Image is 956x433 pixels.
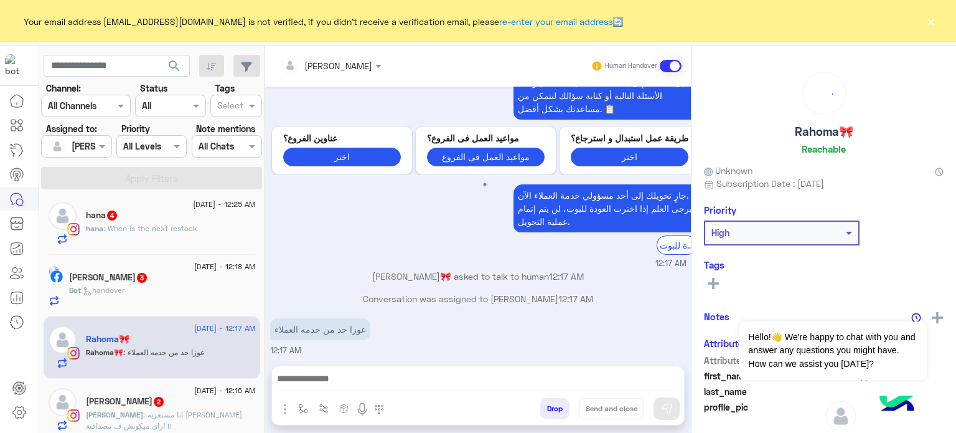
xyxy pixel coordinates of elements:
button: × [925,15,937,27]
span: Rahoma🎀 [86,348,123,357]
img: add [932,312,943,323]
small: Human Handover [605,61,657,71]
img: picture [49,266,60,277]
img: 919860931428189 [5,54,27,77]
label: Priority [121,122,150,135]
span: 3 [137,273,147,283]
span: 12:17 AM [270,346,301,355]
span: [DATE] - 12:25 AM [193,199,255,210]
span: Unknown [704,164,752,177]
a: re-enter your email address [499,16,612,27]
label: Assigned to: [46,122,97,135]
h5: Rahoma🎀 [86,334,129,345]
span: Your email address [EMAIL_ADDRESS][DOMAIN_NAME] is not verified, if you didn't receive a verifica... [24,15,623,28]
span: profile_pic [704,401,823,429]
img: make a call [374,404,384,414]
p: Conversation was assigned to [PERSON_NAME] [270,292,687,305]
img: Facebook [50,270,63,283]
div: العودة للبوت [657,236,697,255]
button: search [159,55,190,82]
img: send voice note [355,402,370,417]
span: : handover [81,285,124,295]
span: last_name [704,385,823,398]
span: Attribute Name [704,354,823,367]
img: send message [660,402,673,415]
div: Select [215,98,243,115]
button: create order [334,398,355,419]
label: Tags [215,82,235,95]
img: defaultAdmin.png [825,401,856,432]
img: Instagram [67,223,80,236]
img: select flow [298,404,308,414]
button: اختر [283,148,401,166]
span: 12:17 AM [558,293,593,304]
img: defaultAdmin.png [49,326,77,354]
h5: hana [86,210,118,221]
div: loading... [806,75,842,112]
h5: Rahoma🎀 [795,125,853,139]
span: انا مستغربه براند زيكوا ازاى ميكونش ف مصداقية !! [86,410,242,431]
button: اختر [571,148,688,166]
h6: Priority [704,204,736,216]
button: 1 of 1 [479,178,491,191]
p: 2/9/2025, 12:17 AM [513,72,700,120]
span: عوزا حد من خدمه العملاء [123,348,205,357]
img: defaultAdmin.png [49,202,77,230]
span: search [167,59,182,74]
p: [PERSON_NAME]🎀 asked to talk to human [270,270,687,283]
p: مواعيد العمل فى الفروع؟ [427,131,545,145]
label: Channel: [46,82,81,95]
button: مواعيد العمل فى الفروع [427,148,545,166]
span: 2 [154,397,164,407]
span: 4 [107,211,117,221]
p: طريقة عمل استبدال و استرجاع؟ [571,131,688,145]
img: defaultAdmin.png [49,138,66,155]
span: Hello!👋 We're happy to chat with you and answer any questions you might have. How can we assist y... [739,321,926,380]
img: hulul-logo.png [875,383,919,427]
button: select flow [293,398,314,419]
img: Instagram [67,409,80,422]
span: hana [86,224,103,233]
span: first_name [704,369,823,383]
h6: Tags [704,259,944,270]
span: [DATE] - 12:18 AM [194,261,255,272]
h6: Reachable [802,143,846,155]
span: Subscription Date : [DATE] [716,177,824,190]
h5: Sara Maher [69,272,148,283]
img: send attachment [278,402,293,417]
span: Bot [69,285,81,295]
span: [DATE] - 12:16 AM [194,385,255,396]
h6: Attributes [704,338,748,349]
img: Instagram [67,347,80,359]
img: Trigger scenario [319,404,329,414]
img: defaultAdmin.png [49,388,77,416]
h5: Nadeen Hussein [86,396,165,407]
span: 12:17 AM [549,271,584,282]
button: Send and close [579,398,644,419]
label: Note mentions [196,122,255,135]
span: When is the next restock [103,224,197,233]
label: Status [140,82,167,95]
button: Trigger scenario [314,398,334,419]
span: 12:17 AM [655,258,687,270]
span: [DATE] - 12:17 AM [194,323,255,334]
p: 2/9/2025, 12:17 AM [270,318,370,340]
p: عناوين الفروع؟ [283,131,401,145]
h6: Notes [704,311,729,322]
p: 2/9/2025, 12:17 AM [513,184,700,232]
button: Apply Filters [41,167,262,189]
img: create order [339,404,349,414]
button: Drop [540,398,569,419]
span: [PERSON_NAME] [86,410,143,419]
